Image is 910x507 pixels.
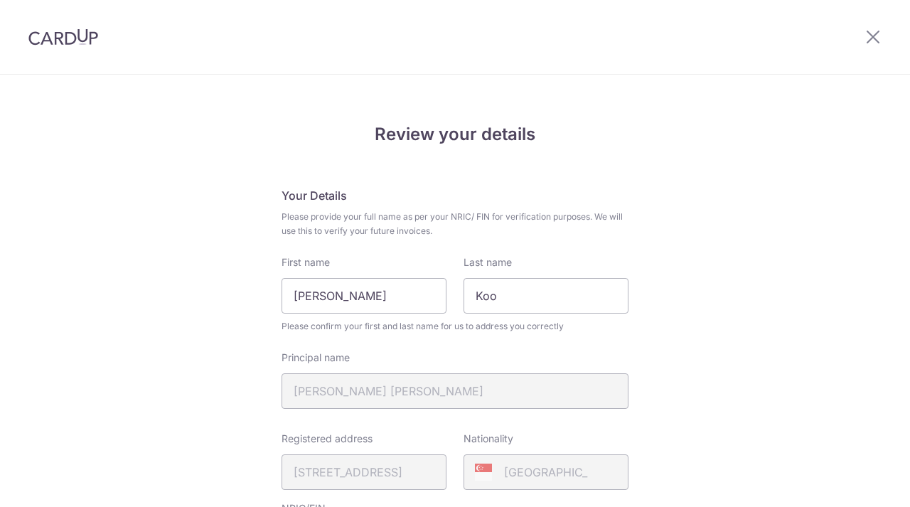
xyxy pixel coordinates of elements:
[464,432,513,446] label: Nationality
[464,278,628,314] input: Last name
[282,210,628,238] span: Please provide your full name as per your NRIC/ FIN for verification purposes. We will use this t...
[282,187,628,204] h5: Your Details
[464,255,512,269] label: Last name
[282,122,628,147] h4: Review your details
[28,28,98,46] img: CardUp
[282,319,628,333] span: Please confirm your first and last name for us to address you correctly
[282,255,330,269] label: First name
[282,432,373,446] label: Registered address
[282,278,446,314] input: First Name
[282,351,350,365] label: Principal name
